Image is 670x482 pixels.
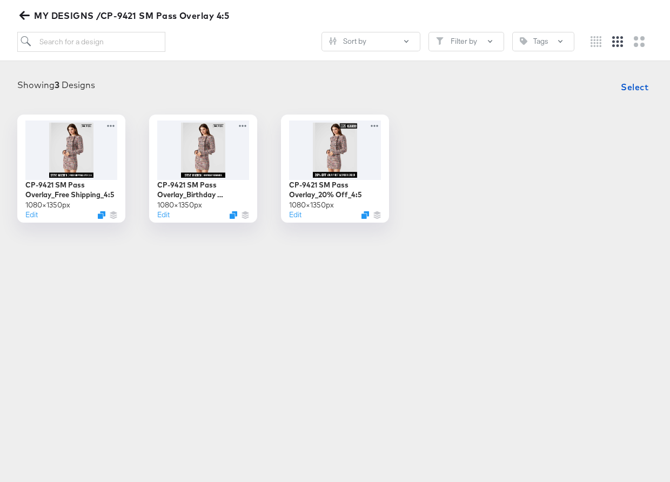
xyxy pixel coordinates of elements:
svg: Filter [436,37,444,45]
button: Edit [157,210,170,220]
button: TagTags [512,32,574,51]
div: CP-9421 SM Pass Overlay_20% Off_4:5 [289,180,381,200]
div: Showing Designs [17,79,95,91]
button: FilterFilter by [428,32,504,51]
div: CP-9421 SM Pass Overlay_Birthday Rewards_4:5 [157,180,249,200]
button: Edit [289,210,301,220]
div: CP-9421 SM Pass Overlay_Free Shipping_4:5 [25,180,117,200]
svg: Duplicate [361,211,369,219]
span: MY DESIGNS /CP-9421 SM Pass Overlay 4:5 [22,8,229,23]
div: 1080 × 1350 px [157,200,202,210]
svg: Duplicate [98,211,105,219]
div: 1080 × 1350 px [289,200,334,210]
svg: Medium grid [612,36,623,47]
button: Select [617,76,653,98]
svg: Sliders [329,37,337,45]
button: Edit [25,210,38,220]
button: SlidersSort by [321,32,420,51]
svg: Small grid [591,36,601,47]
div: CP-9421 SM Pass Overlay_Free Shipping_4:51080×1350pxEditDuplicate [17,115,125,223]
input: Search for a design [17,32,165,52]
strong: 3 [55,79,59,90]
div: CP-9421 SM Pass Overlay_Birthday Rewards_4:51080×1350pxEditDuplicate [149,115,257,223]
div: CP-9421 SM Pass Overlay_20% Off_4:51080×1350pxEditDuplicate [281,115,389,223]
svg: Large grid [634,36,645,47]
span: Select [621,79,648,95]
svg: Tag [520,37,527,45]
div: 1080 × 1350 px [25,200,70,210]
svg: Duplicate [230,211,237,219]
button: MY DESIGNS /CP-9421 SM Pass Overlay 4:5 [17,8,233,23]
